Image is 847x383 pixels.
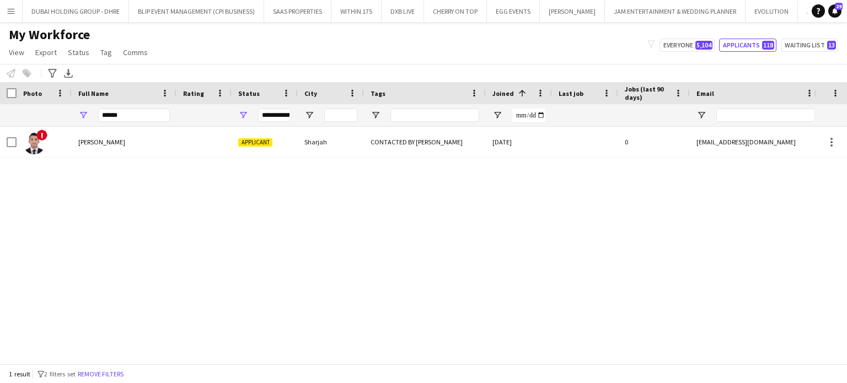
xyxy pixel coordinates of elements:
button: Waiting list13 [781,39,838,52]
input: Full Name Filter Input [98,109,170,122]
button: Open Filter Menu [238,110,248,120]
div: CONTACTED BY [PERSON_NAME] [364,127,486,157]
input: Tags Filter Input [390,109,479,122]
img: Ahmad Hassan [23,132,45,154]
a: 29 [828,4,841,18]
button: CHERRY ON TOP [424,1,487,22]
span: 118 [762,41,774,50]
button: Open Filter Menu [492,110,502,120]
div: Sharjah [298,127,364,157]
button: BLIP EVENT MANAGEMENT (CPI BUSINESS) [129,1,264,22]
a: Export [31,45,61,60]
span: Photo [23,89,42,98]
span: Status [238,89,260,98]
span: 5,104 [695,41,712,50]
span: Jobs (last 90 days) [625,85,670,101]
button: DUBAI HOLDING GROUP - DHRE [23,1,129,22]
span: 2 filters set [44,370,76,378]
app-action-btn: Export XLSX [62,67,75,80]
button: DXB LIVE [382,1,424,22]
button: Remove filters [76,368,126,380]
div: [DATE] [486,127,552,157]
span: 29 [835,3,843,10]
span: Rating [183,89,204,98]
button: Everyone5,104 [660,39,715,52]
button: Open Filter Menu [304,110,314,120]
a: Status [63,45,94,60]
input: Email Filter Input [716,109,814,122]
a: Comms [119,45,152,60]
button: WITHIN 175 [331,1,382,22]
button: Open Filter Menu [371,110,380,120]
span: [PERSON_NAME] [78,138,125,146]
span: 13 [827,41,836,50]
span: Tags [371,89,385,98]
span: Comms [123,47,148,57]
span: ! [36,130,47,141]
input: City Filter Input [324,109,357,122]
span: My Workforce [9,26,90,43]
a: Tag [96,45,116,60]
button: EVOLUTION [746,1,798,22]
span: Last job [559,89,583,98]
div: [EMAIL_ADDRESS][DOMAIN_NAME] [690,127,821,157]
button: Open Filter Menu [78,110,88,120]
span: Tag [100,47,112,57]
span: Joined [492,89,514,98]
span: Export [35,47,57,57]
input: Joined Filter Input [512,109,545,122]
span: City [304,89,317,98]
button: SAAS PROPERTIES [264,1,331,22]
app-action-btn: Advanced filters [46,67,59,80]
span: Email [696,89,714,98]
a: View [4,45,29,60]
button: Open Filter Menu [696,110,706,120]
span: Applicant [238,138,272,147]
button: [PERSON_NAME] [540,1,605,22]
span: View [9,47,24,57]
button: Applicants118 [719,39,776,52]
button: EGG EVENTS [487,1,540,22]
div: 0 [618,127,690,157]
button: JAM ENTERTAINMENT & WEDDING PLANNER [605,1,746,22]
span: Full Name [78,89,109,98]
span: Status [68,47,89,57]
